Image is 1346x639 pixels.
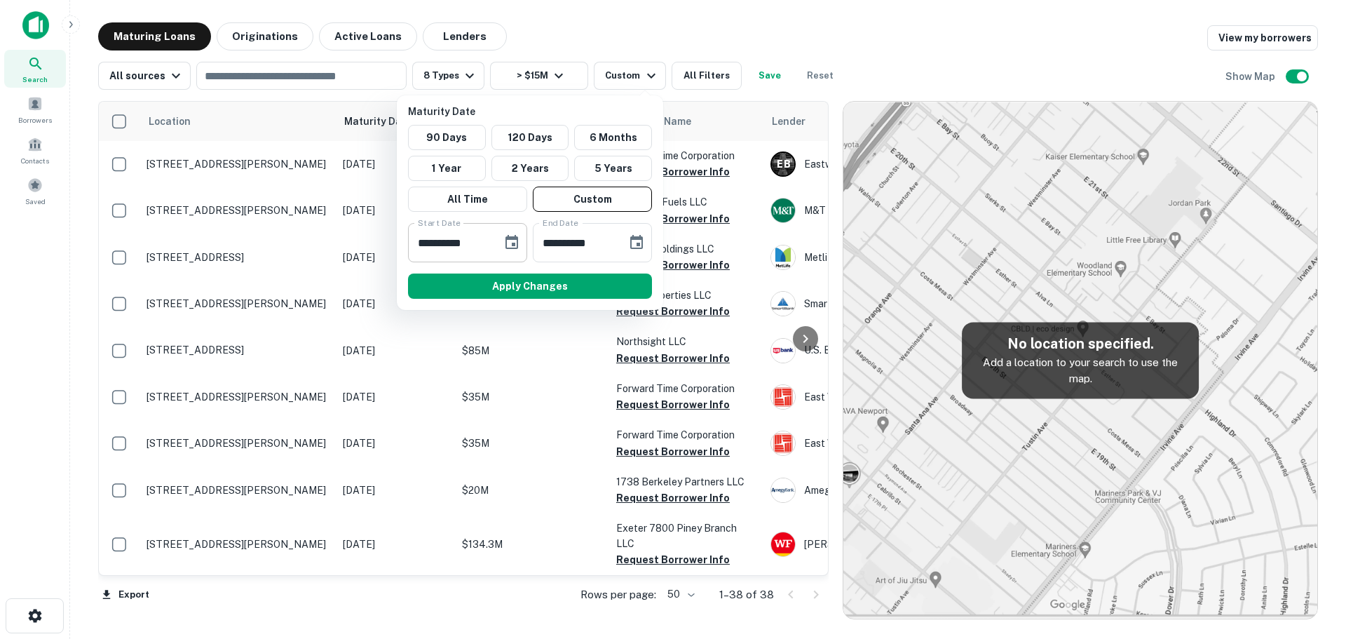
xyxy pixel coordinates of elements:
[543,217,578,229] label: End Date
[498,229,526,257] button: Choose date, selected date is Jan 15, 2025
[623,229,651,257] button: Choose date, selected date is Jan 16, 2025
[408,156,486,181] button: 1 Year
[408,125,486,150] button: 90 Days
[418,217,461,229] label: Start Date
[408,274,652,299] button: Apply Changes
[491,125,569,150] button: 120 Days
[574,125,652,150] button: 6 Months
[533,187,652,212] button: Custom
[574,156,652,181] button: 5 Years
[491,156,569,181] button: 2 Years
[1276,527,1346,594] iframe: Chat Widget
[408,104,658,119] p: Maturity Date
[408,187,527,212] button: All Time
